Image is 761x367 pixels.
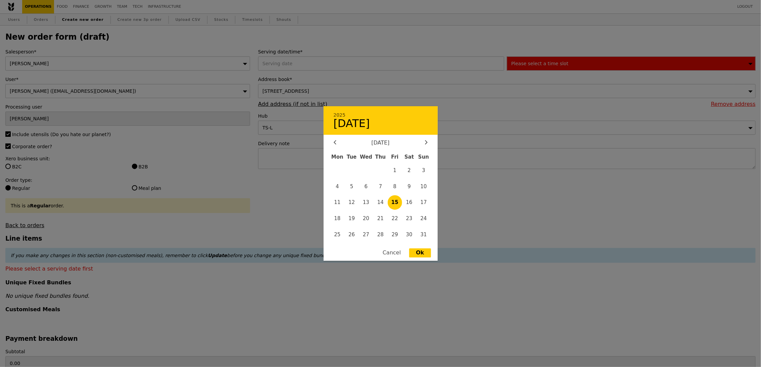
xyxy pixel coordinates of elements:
div: Wed [359,151,373,163]
div: [DATE] [334,140,428,146]
span: 31 [417,227,431,242]
span: 24 [417,211,431,226]
div: Tue [344,151,359,163]
span: 20 [359,211,373,226]
span: 25 [330,227,345,242]
span: 4 [330,179,345,194]
span: 22 [388,211,402,226]
span: 30 [402,227,417,242]
span: 27 [359,227,373,242]
span: 23 [402,211,417,226]
span: 6 [359,179,373,194]
span: 16 [402,195,417,210]
div: [DATE] [334,118,428,129]
span: 12 [344,195,359,210]
span: 10 [417,179,431,194]
span: 21 [373,211,388,226]
div: Thu [373,151,388,163]
div: Cancel [376,248,408,257]
span: 7 [373,179,388,194]
span: 13 [359,195,373,210]
div: Mon [330,151,345,163]
span: 19 [344,211,359,226]
span: 2 [402,163,417,177]
span: 15 [388,195,402,210]
div: Ok [409,248,431,257]
span: 17 [417,195,431,210]
span: 3 [417,163,431,177]
span: 8 [388,179,402,194]
span: 11 [330,195,345,210]
span: 28 [373,227,388,242]
span: 26 [344,227,359,242]
span: 14 [373,195,388,210]
div: Fri [388,151,402,163]
span: 18 [330,211,345,226]
span: 29 [388,227,402,242]
span: 9 [402,179,417,194]
div: Sat [402,151,417,163]
span: 1 [388,163,402,177]
div: Sun [417,151,431,163]
div: 2025 [334,112,428,118]
span: 5 [344,179,359,194]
